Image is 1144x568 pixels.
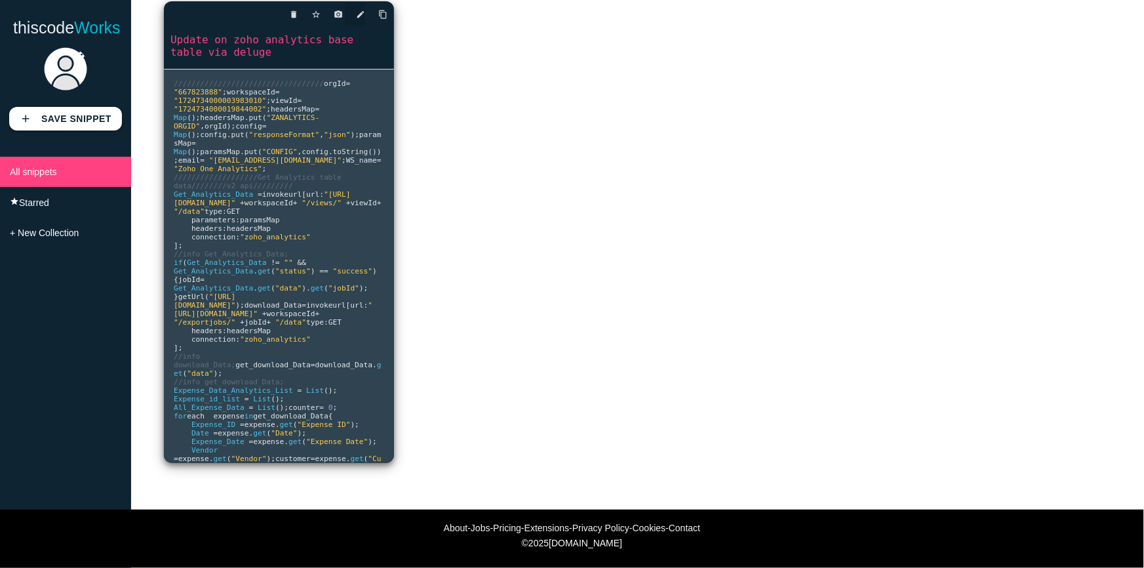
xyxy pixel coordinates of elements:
[205,207,222,216] span: type
[191,437,245,446] span: Expense_Date
[240,420,245,429] span: =
[245,199,293,207] span: workspaceId
[302,437,306,446] span: (
[240,148,245,156] span: .
[345,3,365,26] a: edit
[245,148,258,156] span: put
[253,412,328,420] span: get_download_Data
[284,437,288,446] span: .
[328,284,359,293] span: "jobId"
[235,335,240,344] span: :
[319,267,328,275] span: ==
[174,386,293,395] span: Expense_Data_Analytics_List
[41,113,111,124] b: Save Snippet
[200,148,240,156] span: paramsMap
[7,523,1137,533] div: - - - - - -
[302,301,306,310] span: =
[249,437,254,446] span: =
[176,538,968,548] div: © [DOMAIN_NAME]
[174,258,182,267] span: if
[298,420,351,429] span: "Expense ID"
[333,267,373,275] span: "success"
[174,301,372,318] span: "[URL][DOMAIN_NAME]"
[174,190,351,207] span: "[URL][DOMAIN_NAME]"
[187,258,266,267] span: Get_Analytics_Data
[333,148,368,156] span: toString
[298,386,302,395] span: =
[253,437,284,446] span: expense
[200,122,205,131] span: ,
[293,420,298,429] span: (
[319,403,324,412] span: =
[240,199,245,207] span: +
[214,429,218,437] span: =
[174,403,245,412] span: All_Expense_Data
[174,284,253,293] span: Get_Analytics_Data
[245,318,267,327] span: jobId
[266,96,271,105] span: ;
[288,437,302,446] span: get
[174,105,266,113] span: "1724734000019844002"
[324,131,350,139] span: "json"
[572,523,629,533] a: Privacy Policy
[271,429,297,437] span: "Date"
[200,113,244,122] span: headersMap
[209,156,342,165] span: "[EMAIL_ADDRESS][DOMAIN_NAME]"
[174,224,271,241] span: headersMap connection
[324,79,346,88] span: orgId
[187,148,200,156] span: ();
[164,32,394,60] a: Update on zoho analytics base table via deluge
[302,199,342,207] span: "/views/"
[311,284,324,293] span: get
[174,344,182,352] span: ];
[359,284,368,293] span: );
[245,131,249,139] span: (
[302,190,306,199] span: [
[174,88,222,96] span: "667823888"
[174,275,178,284] span: {
[444,523,468,533] a: About
[222,327,227,335] span: :
[218,429,248,437] span: expense
[378,3,387,26] i: content_copy
[311,3,321,26] i: star_border
[275,88,280,96] span: =
[174,113,319,131] span: "ZANALYTICS-ORGID"
[328,412,333,420] span: {
[258,267,271,275] span: get
[328,148,333,156] span: .
[346,199,351,207] span: +
[315,105,320,113] span: =
[174,216,280,233] span: paramsMap headers
[669,523,700,533] a: Contact
[346,455,351,463] span: .
[174,318,342,335] span: GET headers
[293,199,298,207] span: +
[324,284,328,293] span: (
[311,267,315,275] span: )
[302,284,310,293] span: ).
[298,258,306,267] span: &&
[346,79,351,88] span: =
[235,122,262,131] span: config
[9,107,122,131] a: addSave Snippet
[311,361,315,369] span: =
[334,3,343,26] i: photo_camera
[306,386,324,395] span: List
[10,167,57,177] span: All snippets
[267,455,275,463] span: );
[279,3,298,26] a: delete
[222,88,227,96] span: ;
[191,420,235,429] span: Expense_ID
[253,395,271,403] span: List
[315,310,320,318] span: +
[245,113,249,122] span: .
[289,3,298,26] i: delete
[174,131,187,139] span: Map
[493,523,521,533] a: Pricing
[174,148,382,165] span: ());
[174,131,382,148] span: paramsMap
[174,250,288,258] span: //info Get_Analytics_Data;
[368,3,387,26] a: Copy to Clipboard
[245,412,253,420] span: in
